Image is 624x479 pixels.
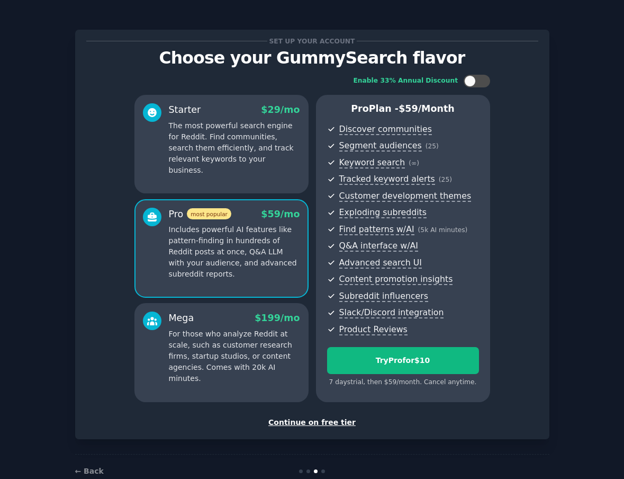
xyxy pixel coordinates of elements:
span: Exploding subreddits [339,207,427,218]
span: Advanced search UI [339,258,422,269]
span: Find patterns w/AI [339,224,414,235]
span: ( 25 ) [426,143,439,150]
button: TryProfor$10 [327,347,479,374]
span: ( ∞ ) [409,159,419,167]
span: ( 5k AI minutes ) [418,226,468,234]
span: $ 59 /mo [261,209,300,219]
div: Starter [169,103,201,117]
div: Pro [169,208,231,221]
div: Continue on free tier [86,417,538,428]
span: most popular [187,208,231,219]
div: Mega [169,312,194,325]
span: $ 199 /mo [255,313,300,323]
span: Tracked keyword alerts [339,174,435,185]
div: Enable 33% Annual Discount [354,76,458,86]
p: Pro Plan - [327,102,479,116]
span: Discover communities [339,124,432,135]
span: Q&A interface w/AI [339,241,418,252]
span: Set up your account [267,36,357,47]
span: ( 25 ) [439,176,452,183]
div: 7 days trial, then $ 59 /month . Cancel anytime. [327,378,479,387]
p: Includes powerful AI features like pattern-finding in hundreds of Reddit posts at once, Q&A LLM w... [169,224,300,280]
p: Choose your GummySearch flavor [86,49,538,67]
div: Try Pro for $10 [328,355,478,366]
span: Segment audiences [339,140,422,152]
p: The most powerful search engine for Reddit. Find communities, search them efficiently, and track ... [169,120,300,176]
span: $ 29 /mo [261,104,300,115]
span: $ 59 /month [399,103,455,114]
span: Customer development themes [339,191,472,202]
span: Content promotion insights [339,274,453,285]
span: Product Reviews [339,324,408,335]
p: For those who analyze Reddit at scale, such as customer research firms, startup studios, or conte... [169,329,300,384]
span: Subreddit influencers [339,291,428,302]
span: Slack/Discord integration [339,307,444,318]
a: ← Back [75,467,104,475]
span: Keyword search [339,157,405,168]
